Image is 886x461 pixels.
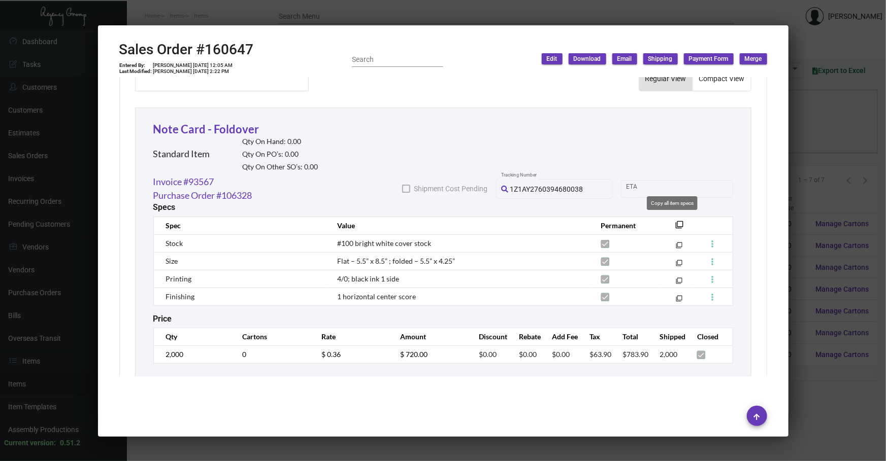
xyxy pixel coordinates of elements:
th: Add Fee [542,328,579,345]
th: Cartons [232,328,311,345]
a: Note Card - Foldover [153,122,259,136]
h2: Sales Order #160647 [119,41,254,58]
th: Permanent [591,217,661,234]
span: Flat – 5.5” x 8.5” ; folded – 5.5” x 4.25” [337,257,455,265]
span: Finishing [166,292,195,301]
span: $0.00 [519,350,537,359]
span: 1 horizontal center score [337,292,416,301]
span: Printing [166,274,192,283]
button: Payment Form [684,53,734,64]
span: Shipping [648,55,673,63]
th: Rate [311,328,390,345]
th: Value [327,217,590,234]
mat-icon: filter_none [676,297,682,304]
td: Entered By: [119,62,153,68]
span: Payment Form [689,55,729,63]
mat-icon: filter_none [676,279,682,286]
span: 1Z1AY2760394680038 [510,185,583,193]
h2: Standard Item [153,149,210,160]
button: Download [569,53,606,64]
span: Size [166,257,178,265]
th: Closed [687,328,733,345]
span: Email [617,55,632,63]
th: Discount [469,328,509,345]
h2: Specs [153,202,176,212]
th: Amount [390,328,469,345]
h2: Qty On Other SO’s: 0.00 [243,163,318,171]
span: Shipment Cost Pending [414,183,488,195]
span: $783.90 [622,350,648,359]
button: Shipping [643,53,678,64]
button: Compact View [693,66,751,91]
th: Tax [579,328,612,345]
input: End date [666,185,715,193]
span: $63.90 [589,350,611,359]
h2: Qty On Hand: 0.00 [243,137,318,146]
h2: Qty On PO’s: 0.00 [243,150,318,159]
span: $0.00 [552,350,570,359]
input: Start date [626,185,658,193]
td: [PERSON_NAME] [DATE] 2:22 PM [153,68,234,75]
span: Download [574,55,601,63]
button: Edit [542,53,563,64]
span: #100 bright white cover stock [337,239,431,247]
h2: Price [153,314,172,324]
th: Spec [153,217,327,234]
mat-icon: filter_none [676,224,684,232]
th: Qty [153,328,232,345]
button: Merge [740,53,767,64]
button: Email [612,53,637,64]
mat-icon: filter_none [676,262,682,268]
th: Rebate [509,328,542,345]
td: Last Modified: [119,68,153,75]
span: Stock [166,239,183,247]
a: Invoice #93567 [153,175,214,189]
td: [PERSON_NAME] [DATE] 12:05 AM [153,62,234,68]
div: Current version: [4,438,56,448]
span: $0.00 [479,350,497,359]
a: Purchase Order #106328 [153,189,252,202]
span: 4/0; black ink 1 side [337,274,399,283]
mat-icon: filter_none [676,244,682,251]
th: Total [612,328,650,345]
button: Regular View [639,66,693,91]
span: Edit [547,55,557,63]
span: Merge [745,55,762,63]
div: 0.51.2 [60,438,80,448]
span: 2,000 [660,350,678,359]
th: Shipped [650,328,687,345]
div: Copy all item specs [647,196,698,210]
